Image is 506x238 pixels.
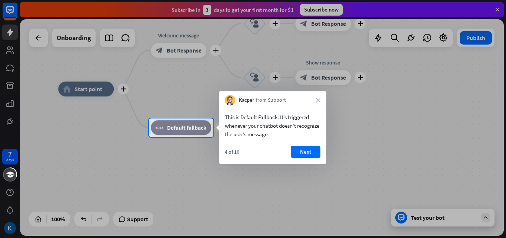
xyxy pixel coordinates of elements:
[256,97,286,104] span: from Support
[167,124,206,131] span: Default fallback
[225,149,239,155] div: 4 of 10
[239,97,254,104] span: Kacper
[291,146,320,158] button: Next
[156,124,163,131] i: block_fallback
[316,98,320,102] i: close
[225,113,320,138] div: This is Default Fallback. It’s triggered whenever your chatbot doesn't recognize the user’s message.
